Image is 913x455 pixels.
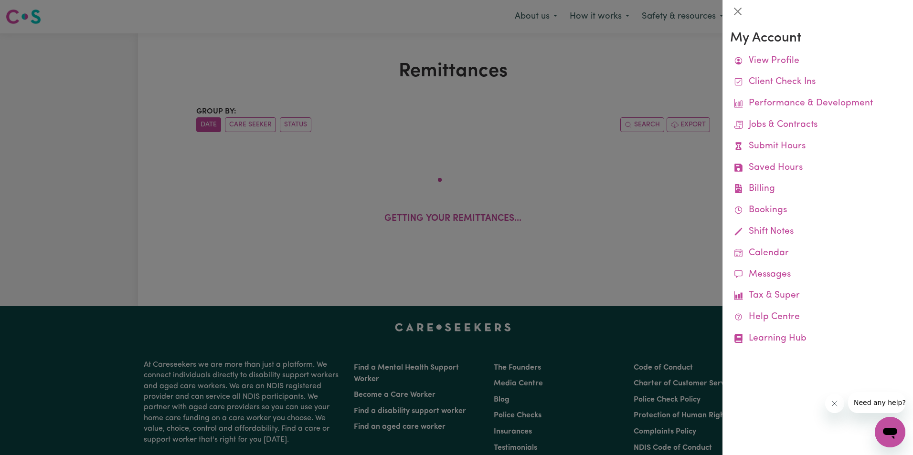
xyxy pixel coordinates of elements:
iframe: Message from company [848,392,905,413]
a: View Profile [730,51,905,72]
button: Close [730,4,745,19]
a: Billing [730,178,905,200]
h3: My Account [730,31,905,47]
span: Need any help? [6,7,58,14]
a: Calendar [730,243,905,264]
a: Shift Notes [730,221,905,243]
iframe: Button to launch messaging window [875,417,905,447]
iframe: Close message [825,394,844,413]
a: Help Centre [730,307,905,328]
a: Client Check Ins [730,72,905,93]
a: Submit Hours [730,136,905,157]
a: Messages [730,264,905,286]
a: Performance & Development [730,93,905,114]
a: Jobs & Contracts [730,114,905,136]
a: Learning Hub [730,328,905,350]
a: Tax & Super [730,285,905,307]
a: Saved Hours [730,157,905,179]
a: Bookings [730,200,905,221]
